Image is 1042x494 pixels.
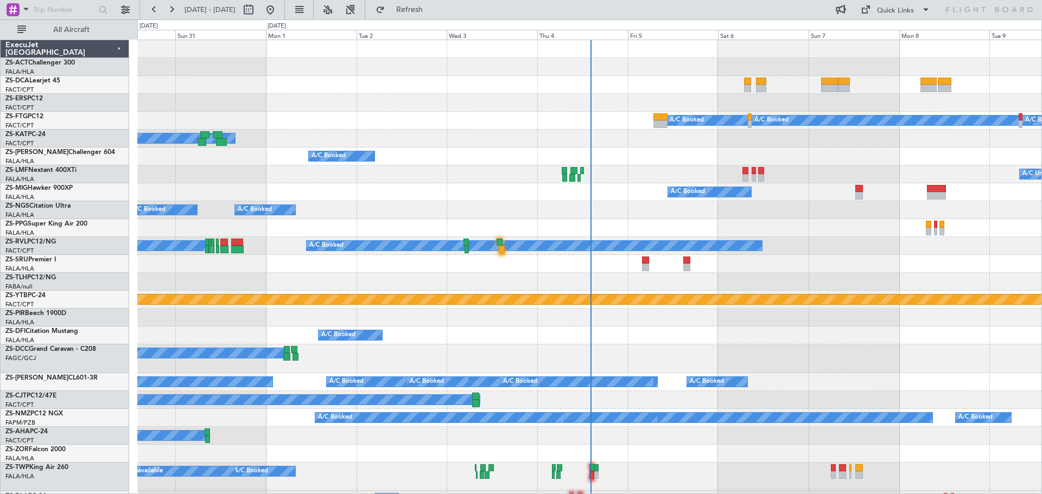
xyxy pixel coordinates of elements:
[5,113,28,120] span: ZS-FTG
[5,375,98,381] a: ZS-[PERSON_NAME]CL601-3R
[5,437,34,445] a: FACT/CPT
[5,292,46,299] a: ZS-YTBPC-24
[5,410,63,417] a: ZS-NMZPC12 NGX
[5,346,29,352] span: ZS-DCC
[5,446,66,453] a: ZS-ZORFalcon 2000
[357,30,447,40] div: Tue 2
[266,30,357,40] div: Mon 1
[238,202,272,218] div: A/C Booked
[12,21,118,39] button: All Aircraft
[312,148,346,164] div: A/C Booked
[5,274,56,281] a: ZS-TLHPC12/NG
[5,265,34,273] a: FALA/HLA
[5,375,68,381] span: ZS-[PERSON_NAME]
[670,112,704,129] div: A/C Booked
[958,409,993,426] div: A/C Booked
[5,428,48,435] a: ZS-AHAPC-24
[33,2,96,18] input: Trip Number
[5,185,73,191] a: ZS-MIGHawker 900XP
[754,112,789,129] div: A/C Booked
[5,167,77,174] a: ZS-LMFNextant 400XTi
[185,5,236,15] span: [DATE] - [DATE]
[5,221,28,227] span: ZS-PPG
[877,5,914,16] div: Quick Links
[139,22,158,31] div: [DATE]
[5,185,28,191] span: ZS-MIG
[5,328,26,335] span: ZS-DFI
[5,318,34,326] a: FALA/HLA
[5,239,56,245] a: ZS-RVLPC12/NG
[5,86,34,94] a: FACT/CPT
[5,454,34,463] a: FALA/HLA
[131,202,166,218] div: A/C Booked
[5,428,30,435] span: ZS-AHA
[5,95,43,102] a: ZS-ERSPC12
[5,104,34,112] a: FACT/CPT
[5,203,71,209] a: ZS-NGSCitation Ultra
[899,30,990,40] div: Mon 8
[855,1,936,18] button: Quick Links
[5,149,115,156] a: ZS-[PERSON_NAME]Challenger 604
[410,374,444,390] div: A/C Booked
[5,95,27,102] span: ZS-ERS
[5,203,29,209] span: ZS-NGS
[5,346,96,352] a: ZS-DCCGrand Caravan - C208
[371,1,436,18] button: Refresh
[5,401,34,409] a: FACT/CPT
[5,60,75,66] a: ZS-ACTChallenger 300
[5,131,46,138] a: ZS-KATPC-24
[28,26,115,34] span: All Aircraft
[329,374,364,390] div: A/C Booked
[268,22,286,31] div: [DATE]
[5,167,28,174] span: ZS-LMF
[5,410,30,417] span: ZS-NMZ
[5,292,28,299] span: ZS-YTB
[447,30,537,40] div: Wed 3
[387,6,433,14] span: Refresh
[5,354,36,362] a: FAGC/GCJ
[5,113,43,120] a: ZS-FTGPC12
[118,463,163,479] div: A/C Unavailable
[5,464,68,471] a: ZS-TWPKing Air 260
[234,463,268,479] div: A/C Booked
[5,229,34,237] a: FALA/HLA
[5,464,29,471] span: ZS-TWP
[718,30,809,40] div: Sat 6
[5,121,34,130] a: FACT/CPT
[5,256,56,263] a: ZS-SRUPremier I
[5,328,78,335] a: ZS-DFICitation Mustang
[5,446,29,453] span: ZS-ZOR
[5,193,34,201] a: FALA/HLA
[5,419,35,427] a: FAPM/PZB
[5,393,27,399] span: ZS-CJT
[5,78,60,84] a: ZS-DCALearjet 45
[5,60,28,66] span: ZS-ACT
[690,374,724,390] div: A/C Booked
[5,139,34,147] a: FACT/CPT
[537,30,628,40] div: Thu 4
[628,30,719,40] div: Fri 5
[671,184,705,200] div: A/C Booked
[318,409,352,426] div: A/C Booked
[5,221,87,227] a: ZS-PPGSuper King Air 200
[5,239,27,245] span: ZS-RVL
[5,175,34,183] a: FALA/HLA
[5,283,33,291] a: FABA/null
[5,300,34,309] a: FACT/CPT
[5,274,27,281] span: ZS-TLH
[5,336,34,344] a: FALA/HLA
[5,247,34,255] a: FACT/CPT
[5,472,34,480] a: FALA/HLA
[5,310,25,317] span: ZS-PIR
[5,157,34,165] a: FALA/HLA
[5,149,68,156] span: ZS-[PERSON_NAME]
[5,78,29,84] span: ZS-DCA
[175,30,266,40] div: Sun 31
[321,327,355,343] div: A/C Booked
[5,393,56,399] a: ZS-CJTPC12/47E
[5,211,34,219] a: FALA/HLA
[5,256,28,263] span: ZS-SRU
[809,30,899,40] div: Sun 7
[503,374,537,390] div: A/C Booked
[309,238,344,254] div: A/C Booked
